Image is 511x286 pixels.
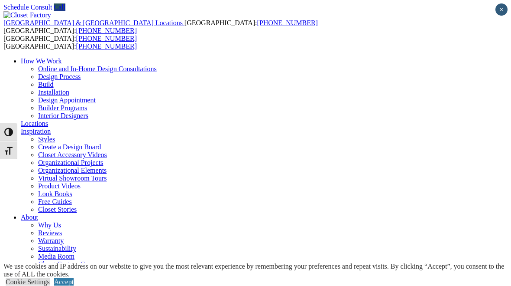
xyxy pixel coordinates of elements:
a: Installation [38,89,69,96]
a: Inspiration [21,128,51,135]
a: Reviews [38,229,62,237]
a: Online and In-Home Design Consultations [38,65,157,72]
button: Close [495,3,508,16]
a: Call [54,3,65,11]
a: Warranty [38,237,64,244]
a: Product Videos [38,182,81,190]
a: [PHONE_NUMBER] [76,27,137,34]
a: Closet Factory Cares [38,260,96,268]
img: Closet Factory [3,11,51,19]
a: About [21,214,38,221]
a: Free Guides [38,198,72,205]
a: [PHONE_NUMBER] [76,35,137,42]
a: Sustainability [38,245,76,252]
a: Design Process [38,73,81,80]
a: Schedule Consult [3,3,52,11]
a: [PHONE_NUMBER] [76,43,137,50]
a: Locations [21,120,48,127]
a: [PHONE_NUMBER] [257,19,317,26]
span: [GEOGRAPHIC_DATA] & [GEOGRAPHIC_DATA] Locations [3,19,183,26]
a: Builder Programs [38,104,87,112]
a: Cookie Settings [6,278,50,286]
span: [GEOGRAPHIC_DATA]: [GEOGRAPHIC_DATA]: [3,19,318,34]
a: How We Work [21,57,62,65]
a: Look Books [38,190,72,197]
a: Why Us [38,221,61,229]
a: Interior Designers [38,112,88,119]
a: Design Appointment [38,96,96,104]
a: Accept [54,278,74,286]
a: Organizational Projects [38,159,103,166]
a: Build [38,81,54,88]
a: Organizational Elements [38,167,107,174]
a: Media Room [38,253,74,260]
a: Virtual Showroom Tours [38,174,107,182]
a: Styles [38,135,55,143]
span: [GEOGRAPHIC_DATA]: [GEOGRAPHIC_DATA]: [3,35,137,50]
a: [GEOGRAPHIC_DATA] & [GEOGRAPHIC_DATA] Locations [3,19,184,26]
a: Create a Design Board [38,143,101,151]
a: Closet Stories [38,206,77,213]
div: We use cookies and IP address on our website to give you the most relevant experience by remember... [3,263,511,278]
a: Closet Accessory Videos [38,151,107,158]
